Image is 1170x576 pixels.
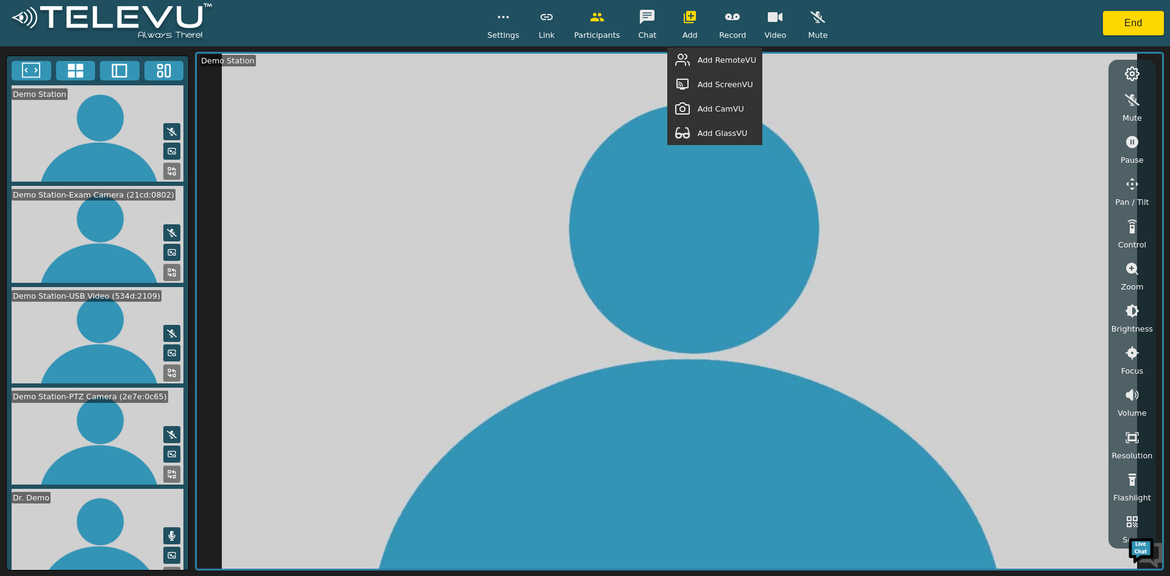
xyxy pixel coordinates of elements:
span: Volume [1118,407,1147,419]
span: Pause [1121,154,1144,166]
span: Add CamVU [698,103,744,115]
span: We're online! [71,154,168,277]
span: Video [764,29,786,41]
button: Picture in Picture [163,344,180,361]
div: Demo Station [12,88,68,100]
span: Zoom [1121,281,1143,293]
span: Scan [1122,534,1141,546]
span: Record [719,29,746,41]
span: Control [1118,239,1146,251]
button: Mute [163,426,180,443]
button: Mute [163,527,180,544]
span: Resolution [1111,450,1152,461]
div: Dr. Demo [12,492,51,503]
button: Two Window Medium [100,61,140,80]
span: Focus [1121,365,1144,377]
span: Brightness [1111,323,1153,335]
div: Demo Station-PTZ Camera (2e7e:0c65) [12,391,168,402]
button: Mute [163,325,180,342]
img: d_736959983_company_1615157101543_736959983 [21,57,51,87]
button: Replace Feed [163,264,180,281]
div: Demo Station-Exam Camera (21cd:0802) [12,189,175,201]
button: 4x4 [56,61,96,80]
button: Replace Feed [163,163,180,180]
img: Chat Widget [1127,533,1164,570]
button: Picture in Picture [163,244,180,261]
span: Mute [808,29,828,41]
span: Add RemoteVU [698,54,756,66]
span: Add [682,29,698,41]
div: Minimize live chat window [200,6,229,35]
span: Mute [1122,112,1142,124]
button: Replace Feed [163,364,180,382]
button: Mute [163,123,180,140]
div: Demo Station-USB Video (534d:2109) [12,290,161,302]
button: Fullscreen [12,61,51,80]
button: Three Window Medium [144,61,184,80]
button: End [1103,11,1164,35]
button: Mute [163,224,180,241]
span: Add ScreenVU [698,79,753,90]
button: Picture in Picture [163,446,180,463]
span: Participants [574,29,620,41]
div: Chat with us now [63,64,205,80]
div: Demo Station [200,55,256,66]
button: Picture in Picture [163,143,180,160]
button: Replace Feed [163,466,180,483]
textarea: Type your message and hit 'Enter' [6,333,232,375]
span: Pan / Tilt [1115,196,1149,208]
span: Add GlassVU [698,127,748,139]
span: Settings [487,29,520,41]
span: Chat [638,29,656,41]
span: Link [539,29,555,41]
span: Flashlight [1113,492,1151,503]
button: Picture in Picture [163,547,180,564]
